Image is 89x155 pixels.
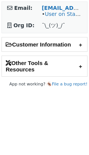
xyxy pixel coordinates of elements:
[2,56,87,76] h2: Other Tools & Resources
[14,5,33,11] strong: Email:
[42,22,65,28] span: ¯\_(ツ)_/¯
[52,82,87,87] a: File a bug report!
[45,11,87,17] a: User on Staging
[42,11,87,17] span: •
[2,37,87,51] h2: Customer Information
[14,22,35,28] strong: Org ID:
[2,81,87,88] footer: App not working? 🪳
